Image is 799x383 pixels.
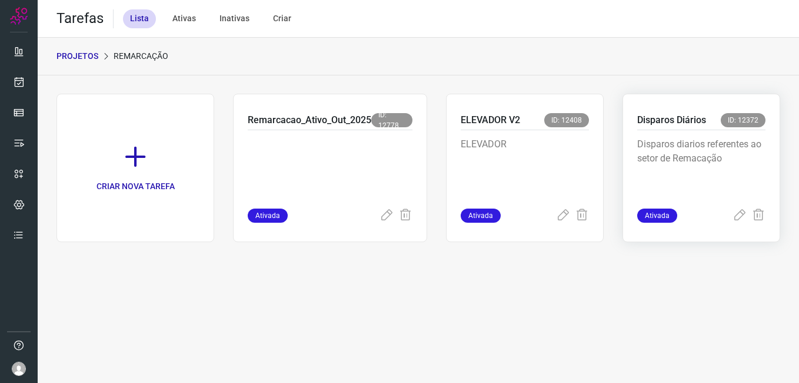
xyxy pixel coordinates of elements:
p: ELEVADOR V2 [461,113,520,127]
p: PROJETOS [56,50,98,62]
img: Logo [10,7,28,25]
p: Disparos Diários [637,113,706,127]
div: Criar [266,9,298,28]
div: Ativas [165,9,203,28]
p: Remarcação [114,50,168,62]
a: CRIAR NOVA TAREFA [56,94,214,242]
p: Remarcacao_Ativo_Out_2025 [248,113,371,127]
h2: Tarefas [56,10,104,27]
p: Disparos diarios referentes ao setor de Remacação [637,137,765,196]
span: ID: 12372 [721,113,765,127]
p: ELEVADOR [461,137,589,196]
p: CRIAR NOVA TAREFA [96,180,175,193]
img: avatar-user-boy.jpg [12,362,26,376]
span: ID: 12778 [371,113,412,127]
span: Ativada [637,209,677,223]
span: Ativada [248,209,288,223]
span: ID: 12408 [544,113,589,127]
div: Inativas [212,9,257,28]
div: Lista [123,9,156,28]
span: Ativada [461,209,501,223]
